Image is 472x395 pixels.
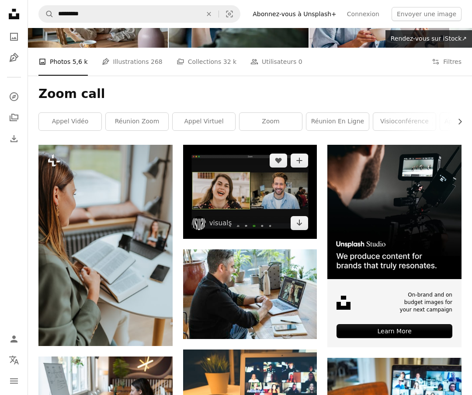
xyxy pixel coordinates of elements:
a: réunion en ligne [306,113,369,130]
a: appel vidéo [39,113,101,130]
button: J’aime [270,154,287,168]
button: Menu [5,372,23,390]
button: faire défiler la liste vers la droite [452,113,462,130]
a: Collections [5,109,23,126]
span: 0 [298,57,302,66]
a: Illustrations [5,49,23,66]
button: Recherche de visuels [219,6,240,22]
a: Photos [5,28,23,45]
button: Langue [5,351,23,369]
a: Rendez-vous sur iStock↗ [385,30,472,48]
button: Rechercher sur Unsplash [39,6,54,22]
a: Accueil — Unsplash [5,5,23,24]
span: On-brand and on budget images for your next campaign [399,291,452,313]
a: Illustrations 268 [102,48,163,76]
a: réunion zoom [106,113,168,130]
span: 268 [151,57,163,66]
img: Accéder au profil de visuals [192,216,206,230]
a: Historique de téléchargement [5,130,23,147]
a: visioconférence [373,113,436,130]
a: Utilisateurs 0 [250,48,302,76]
img: file-1715652217532-464736461acbimage [327,145,462,279]
a: homme en chemise bleue souriant à côté d’une femme en robe à fleurs noire et rouge [183,188,317,196]
h1: Zoom call [38,86,462,102]
form: Rechercher des visuels sur tout le site [38,5,240,23]
button: Filtres [432,48,462,76]
a: Appel virtuel [173,113,235,130]
a: Explorer [5,88,23,105]
a: Collections 32 k [177,48,236,76]
a: Télécharger [291,216,308,230]
button: Effacer [199,6,219,22]
a: visuals [209,219,232,227]
div: Learn More [337,324,452,338]
a: man in black sweater using macbook pro [183,290,317,298]
img: file-1631678316303-ed18b8b5cb9cimage [337,296,351,310]
a: Abonnez-vous à Unsplash+ [247,7,342,21]
button: Envoyer une image [392,7,462,21]
a: Connexion [342,7,385,21]
img: une femme lisant un livre [38,145,173,346]
a: Connexion / S’inscrire [5,330,23,348]
span: Rendez-vous sur iStock ↗ [391,35,467,42]
a: une femme lisant un livre [38,241,173,249]
span: 32 k [223,57,236,66]
img: homme en chemise bleue souriant à côté d’une femme en robe à fleurs noire et rouge [183,145,317,239]
img: man in black sweater using macbook pro [183,249,317,339]
a: zoom [239,113,302,130]
a: On-brand and on budget images for your next campaignLearn More [327,145,462,347]
button: Ajouter à la collection [291,154,308,168]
